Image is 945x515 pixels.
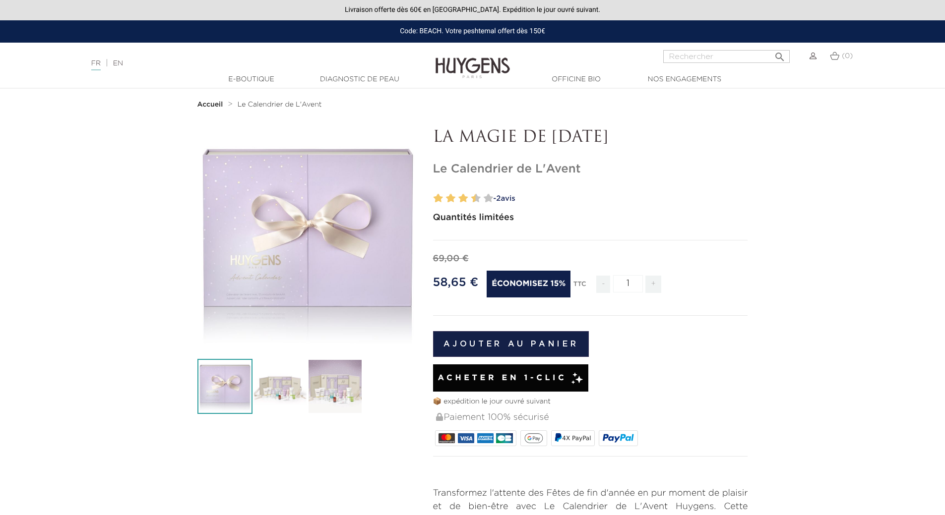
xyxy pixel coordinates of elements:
img: CB_NATIONALE [496,433,512,443]
span: 2 [496,195,501,202]
span: - [596,276,610,293]
i:  [774,48,786,60]
input: Rechercher [663,50,790,63]
h1: Le Calendrier de L'Avent [433,162,748,176]
span: Le Calendrier de L'Avent [238,101,322,108]
label: 3 [444,191,447,206]
a: Diagnostic de peau [310,74,409,85]
img: VISA [458,433,474,443]
a: FR [91,60,101,70]
label: 4 [448,191,455,206]
img: AMEX [477,433,494,443]
img: MASTERCARD [439,433,455,443]
p: 📦 expédition le jour ouvré suivant [433,397,748,407]
button: Ajouter au panier [433,331,589,357]
span: + [645,276,661,293]
button:  [771,47,789,60]
img: Paiement 100% sécurisé [436,413,443,421]
strong: Accueil [197,101,223,108]
div: Paiement 100% sécurisé [435,407,748,428]
a: Le Calendrier de L'Avent [238,101,322,109]
span: 69,00 € [433,254,469,263]
label: 8 [473,191,481,206]
div: TTC [573,274,586,300]
label: 2 [436,191,443,206]
a: EN [113,60,123,67]
span: Économisez 15% [487,271,570,297]
strong: Quantités limitées [433,213,514,222]
span: 4X PayPal [562,435,591,442]
img: Le Calendrier de L'Avent [197,359,252,414]
img: google_pay [524,433,543,443]
a: -2avis [490,191,748,206]
span: (0) [842,53,853,59]
a: E-Boutique [202,74,301,85]
label: 1 [432,191,435,206]
label: 5 [456,191,460,206]
a: Officine Bio [527,74,626,85]
a: Accueil [197,101,225,109]
img: Huygens [436,42,510,80]
label: 9 [482,191,485,206]
span: 58,65 € [433,277,479,288]
div: | [86,57,386,69]
label: 7 [469,191,472,206]
a: Nos engagements [635,74,734,85]
label: 10 [486,191,493,206]
label: 6 [461,191,468,206]
input: Quantité [613,275,643,292]
p: LA MAGIE DE [DATE] [433,128,748,147]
